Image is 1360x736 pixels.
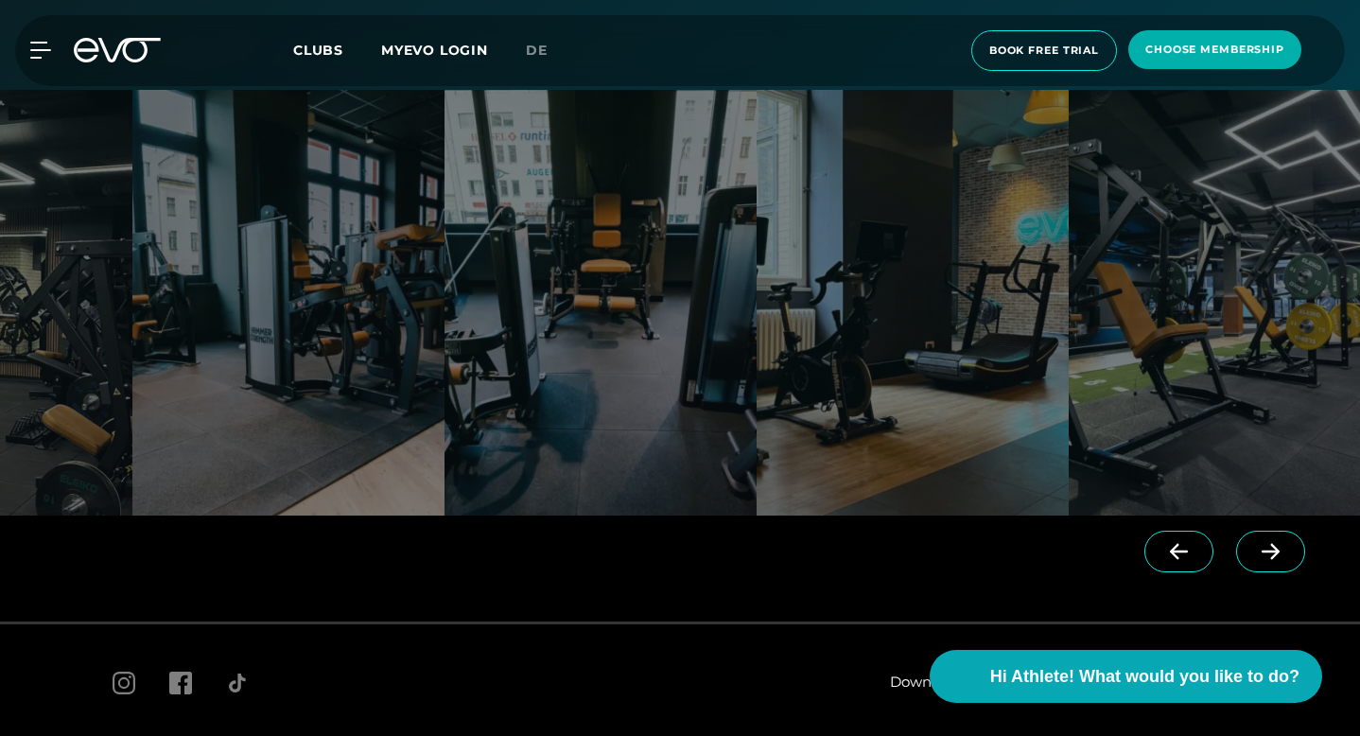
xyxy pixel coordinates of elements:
[930,650,1322,703] button: Hi Athlete! What would you like to do?
[989,43,1099,59] span: book free trial
[990,664,1299,690] span: Hi Athlete! What would you like to do?
[293,42,343,59] span: Clubs
[1123,30,1307,71] a: choose membership
[526,40,570,61] a: de
[890,672,1020,693] span: Download our app
[293,41,381,59] a: Clubs
[966,30,1123,71] a: book free trial
[1145,42,1284,58] span: choose membership
[381,42,488,59] a: MYEVO LOGIN
[526,42,548,59] span: de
